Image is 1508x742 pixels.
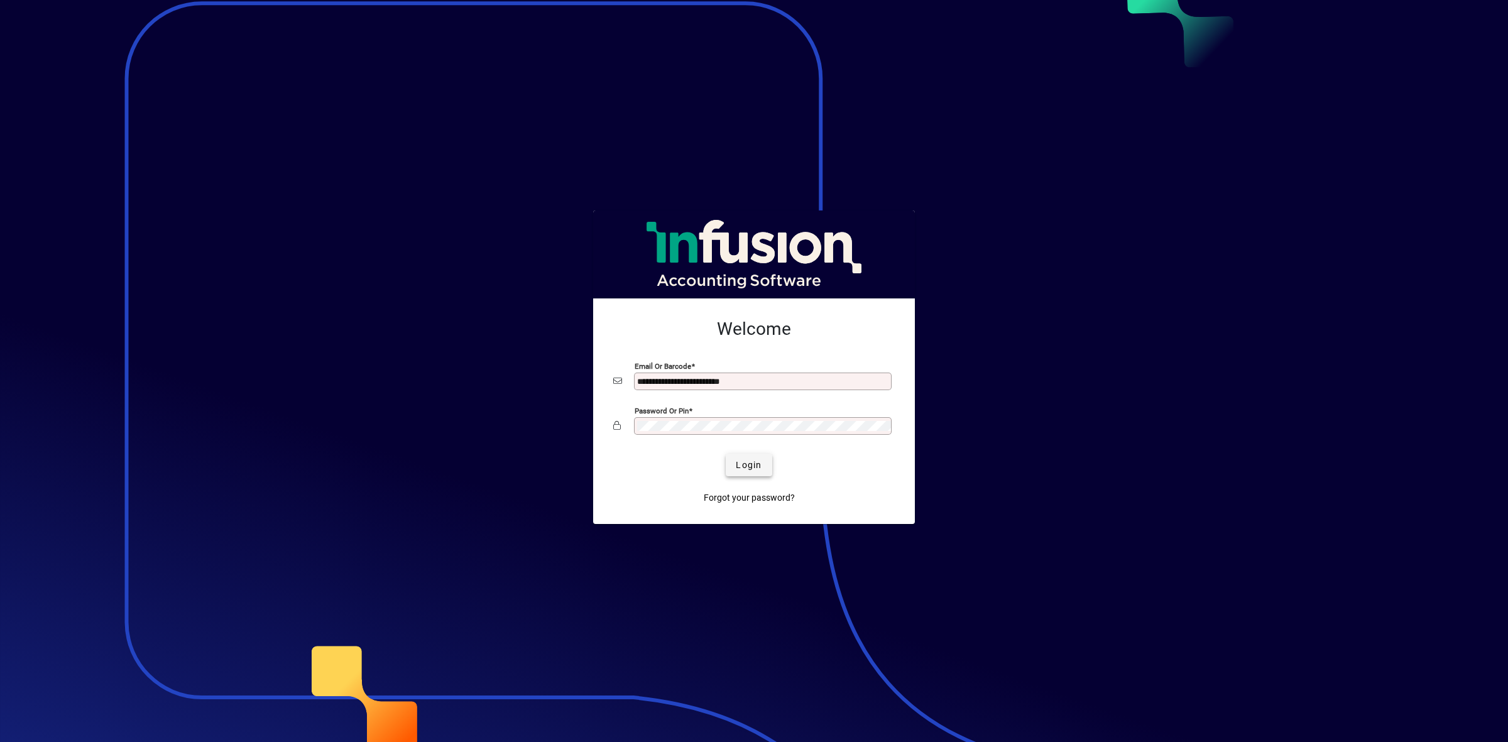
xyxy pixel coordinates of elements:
[635,362,691,371] mat-label: Email or Barcode
[736,459,762,472] span: Login
[704,491,795,505] span: Forgot your password?
[635,406,689,415] mat-label: Password or Pin
[613,319,895,340] h2: Welcome
[699,486,800,509] a: Forgot your password?
[726,454,772,476] button: Login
